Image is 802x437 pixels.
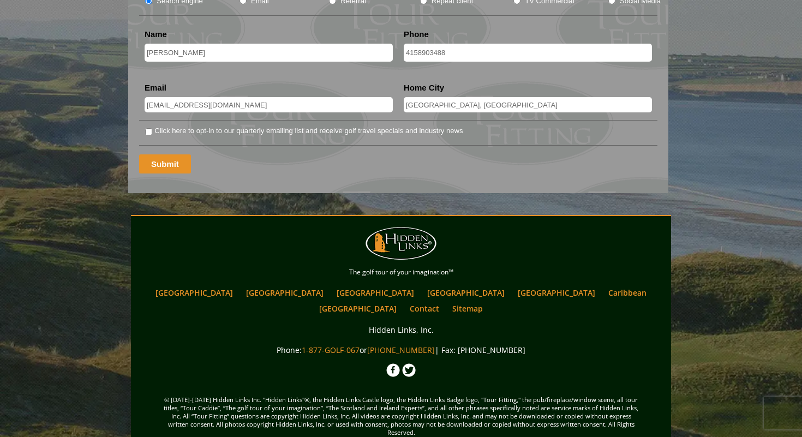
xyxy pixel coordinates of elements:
img: Facebook [386,363,400,377]
a: [GEOGRAPHIC_DATA] [331,285,420,301]
label: Name [145,29,167,40]
label: Home City [404,82,444,93]
a: [GEOGRAPHIC_DATA] [512,285,601,301]
label: Click here to opt-in to our quarterly emailing list and receive golf travel specials and industry... [154,125,463,136]
label: Phone [404,29,429,40]
a: [GEOGRAPHIC_DATA] [314,301,402,316]
a: 1-877-GOLF-067 [302,345,360,355]
a: [GEOGRAPHIC_DATA] [422,285,510,301]
img: Twitter [402,363,416,377]
input: Submit [139,154,191,173]
a: Contact [404,301,445,316]
p: The golf tour of your imagination™ [134,266,668,278]
label: Email [145,82,166,93]
a: [PHONE_NUMBER] [367,345,435,355]
p: Phone: or | Fax: [PHONE_NUMBER] [134,343,668,357]
a: [GEOGRAPHIC_DATA] [150,285,238,301]
a: Sitemap [447,301,488,316]
a: [GEOGRAPHIC_DATA] [241,285,329,301]
p: Hidden Links, Inc. [134,323,668,337]
a: Caribbean [603,285,652,301]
